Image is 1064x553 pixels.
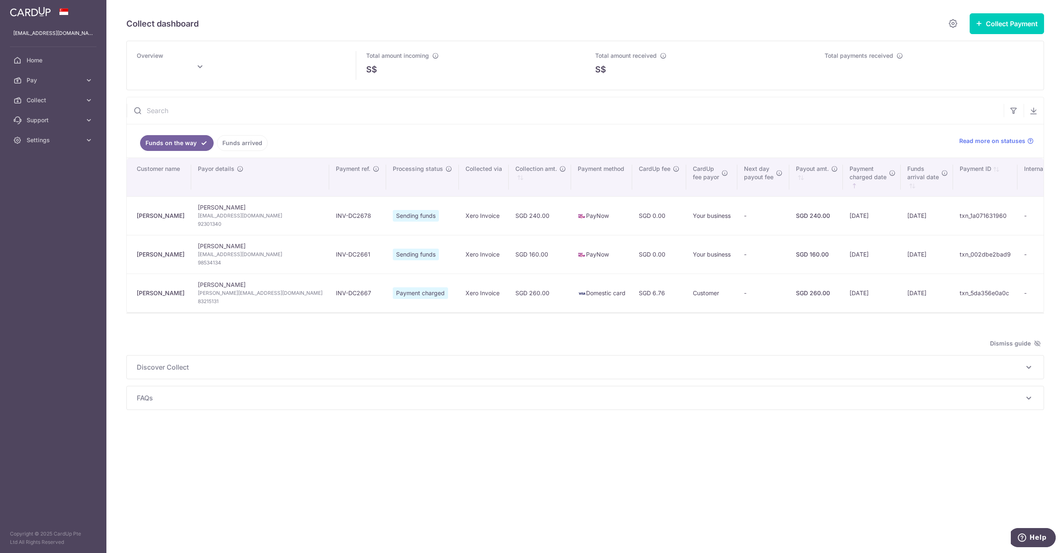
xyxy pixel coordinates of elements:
div: SGD 240.00 [796,212,836,220]
span: Help [19,6,36,13]
span: Discover Collect [137,362,1024,372]
p: FAQs [137,393,1034,403]
td: SGD 240.00 [509,196,571,235]
span: Processing status [393,165,443,173]
td: Your business [686,235,737,274]
span: 92301340 [198,220,323,228]
span: FAQs [137,393,1024,403]
iframe: Opens a widget where you can find more information [1011,528,1056,549]
span: Support [27,116,81,124]
span: [PERSON_NAME][EMAIL_ADDRESS][DOMAIN_NAME] [198,289,323,297]
td: Xero Invoice [459,235,509,274]
img: paynow-md-4fe65508ce96feda548756c5ee0e473c78d4820b8ea51387c6e4ad89e58a5e61.png [578,251,586,259]
td: [DATE] [843,196,901,235]
span: Pay [27,76,81,84]
p: Discover Collect [137,362,1034,372]
th: Payment ID: activate to sort column ascending [953,158,1017,196]
td: PayNow [571,196,632,235]
span: S$ [595,63,606,76]
img: visa-sm-192604c4577d2d35970c8ed26b86981c2741ebd56154ab54ad91a526f0f24972.png [578,289,586,298]
td: txn_1a071631960 [953,196,1017,235]
p: [EMAIL_ADDRESS][DOMAIN_NAME] [13,29,93,37]
span: Total amount incoming [366,52,429,59]
span: 98534134 [198,259,323,267]
td: [PERSON_NAME] [191,235,329,274]
td: - [737,196,789,235]
span: Dismiss guide [990,338,1041,348]
td: txn_5da356e0a0c [953,274,1017,312]
input: Search [127,97,1004,124]
td: SGD 260.00 [509,274,571,312]
td: PayNow [571,235,632,274]
button: Collect Payment [970,13,1044,34]
td: - [737,235,789,274]
td: Customer [686,274,737,312]
td: SGD 6.76 [632,274,686,312]
span: Payment charged [393,287,448,299]
th: Payout amt. : activate to sort column ascending [789,158,843,196]
td: [DATE] [843,274,901,312]
a: Read more on statuses [959,137,1034,145]
span: Collect [27,96,81,104]
span: Internal ref. [1024,165,1055,173]
th: Processing status [386,158,459,196]
td: [PERSON_NAME] [191,196,329,235]
td: INV-DC2667 [329,274,386,312]
span: Sending funds [393,249,439,260]
td: txn_002dbe2bad9 [953,235,1017,274]
td: Your business [686,196,737,235]
span: [EMAIL_ADDRESS][DOMAIN_NAME] [198,250,323,259]
span: Funds arrival date [907,165,939,181]
span: Payor details [198,165,234,173]
th: Paymentcharged date : activate to sort column ascending [843,158,901,196]
div: [PERSON_NAME] [137,250,185,259]
th: CardUp fee [632,158,686,196]
td: SGD 160.00 [509,235,571,274]
div: SGD 260.00 [796,289,836,297]
td: INV-DC2678 [329,196,386,235]
span: CardUp fee payor [693,165,719,181]
td: [DATE] [901,235,953,274]
span: Sending funds [393,210,439,222]
span: Payment ref. [336,165,370,173]
span: Payment charged date [850,165,887,181]
td: SGD 0.00 [632,196,686,235]
td: SGD 0.00 [632,235,686,274]
span: Read more on statuses [959,137,1025,145]
img: CardUp [10,7,51,17]
span: Total payments received [825,52,893,59]
td: - [737,274,789,312]
th: Next daypayout fee [737,158,789,196]
a: Funds on the way [140,135,214,151]
span: Home [27,56,81,64]
td: [PERSON_NAME] [191,274,329,312]
td: Xero Invoice [459,274,509,312]
span: CardUp fee [639,165,670,173]
span: S$ [366,63,377,76]
span: Payout amt. [796,165,829,173]
a: Funds arrived [217,135,268,151]
td: INV-DC2661 [329,235,386,274]
th: Payment method [571,158,632,196]
span: Collection amt. [515,165,557,173]
th: Fundsarrival date : activate to sort column ascending [901,158,953,196]
span: 83215131 [198,297,323,306]
span: Settings [27,136,81,144]
td: Domestic card [571,274,632,312]
span: Total amount received [595,52,657,59]
span: Next day payout fee [744,165,773,181]
span: [EMAIL_ADDRESS][DOMAIN_NAME] [198,212,323,220]
img: paynow-md-4fe65508ce96feda548756c5ee0e473c78d4820b8ea51387c6e4ad89e58a5e61.png [578,212,586,220]
td: [DATE] [901,274,953,312]
span: Overview [137,52,163,59]
div: [PERSON_NAME] [137,289,185,297]
th: Payment ref. [329,158,386,196]
th: Collection amt. : activate to sort column ascending [509,158,571,196]
div: [PERSON_NAME] [137,212,185,220]
td: [DATE] [901,196,953,235]
div: SGD 160.00 [796,250,836,259]
th: Customer name [127,158,191,196]
h5: Collect dashboard [126,17,199,30]
th: Collected via [459,158,509,196]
